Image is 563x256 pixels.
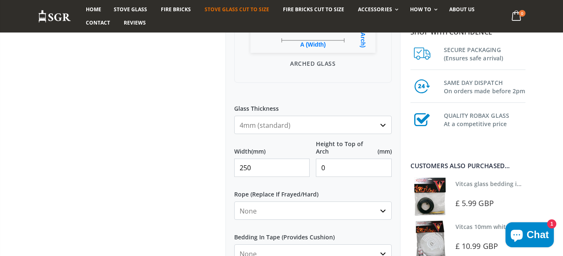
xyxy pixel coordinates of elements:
[449,6,475,13] span: About us
[283,6,344,13] span: Fire Bricks Cut To Size
[358,6,392,13] span: Accessories
[205,6,269,13] span: Stove Glass Cut To Size
[404,3,442,16] a: How To
[410,6,431,13] span: How To
[444,44,525,62] h3: SECURE PACKAGING (Ensures safe arrival)
[443,3,481,16] a: About us
[234,183,392,198] label: Rope (Replace If Frayed/Hard)
[508,8,525,25] a: 0
[455,198,494,208] span: £ 5.99 GBP
[316,140,392,155] label: Height to Top of Arch
[378,148,392,155] span: (mm)
[155,3,197,16] a: Fire Bricks
[519,10,525,17] span: 0
[118,16,152,30] a: Reviews
[455,241,498,251] span: £ 10.99 GBP
[161,6,191,13] span: Fire Bricks
[352,3,402,16] a: Accessories
[38,10,71,23] img: Stove Glass Replacement
[86,6,101,13] span: Home
[410,177,449,216] img: Vitcas stove glass bedding in tape
[108,3,153,16] a: Stove Glass
[503,222,556,249] inbox-online-store-chat: Shopify online store chat
[114,6,147,13] span: Stove Glass
[251,148,265,155] span: (mm)
[243,59,383,68] p: Arched Glass
[86,19,110,26] span: Contact
[124,19,146,26] span: Reviews
[410,163,525,169] div: Customers also purchased...
[234,97,392,112] label: Glass Thickness
[444,77,525,95] h3: SAME DAY DISPATCH On orders made before 2pm
[80,3,108,16] a: Home
[444,110,525,128] h3: QUALITY ROBAX GLASS At a competitive price
[234,140,310,155] label: Width
[80,16,116,30] a: Contact
[234,226,392,241] label: Bedding In Tape (Provides Cushion)
[198,3,275,16] a: Stove Glass Cut To Size
[277,3,350,16] a: Fire Bricks Cut To Size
